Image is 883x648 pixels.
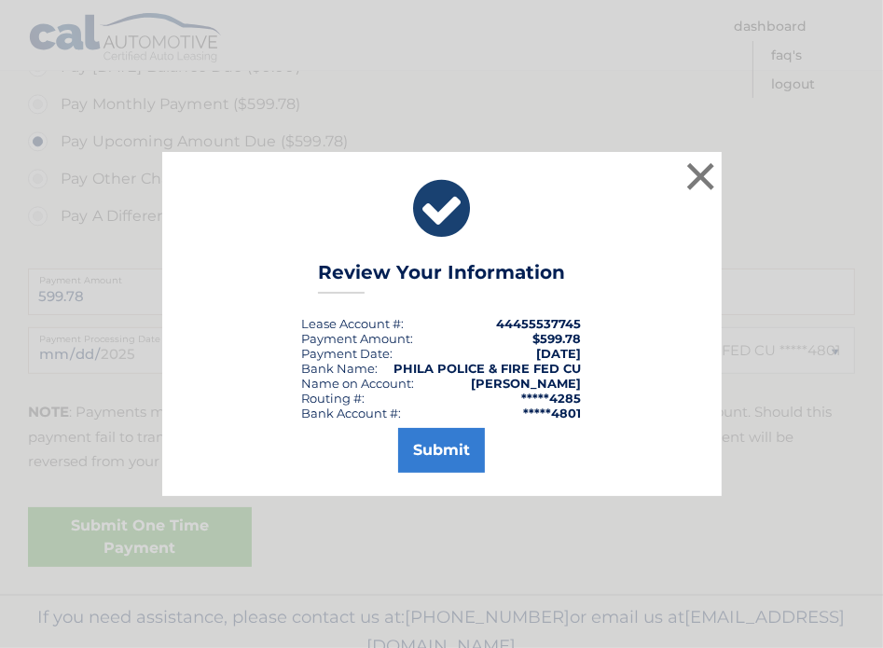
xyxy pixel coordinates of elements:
span: [DATE] [537,346,582,361]
strong: [PERSON_NAME] [472,376,582,391]
h3: Review Your Information [318,261,565,294]
div: Payment Amount: [302,331,414,346]
span: Payment Date [302,346,391,361]
button: × [683,158,720,195]
div: Bank Account #: [302,406,402,421]
span: $599.78 [533,331,582,346]
strong: PHILA POLICE & FIRE FED CU [394,361,582,376]
button: Submit [398,428,485,473]
strong: 44455537745 [497,316,582,331]
div: Routing #: [302,391,366,406]
div: Bank Name: [302,361,379,376]
div: Lease Account #: [302,316,405,331]
div: Name on Account: [302,376,415,391]
div: : [302,346,393,361]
